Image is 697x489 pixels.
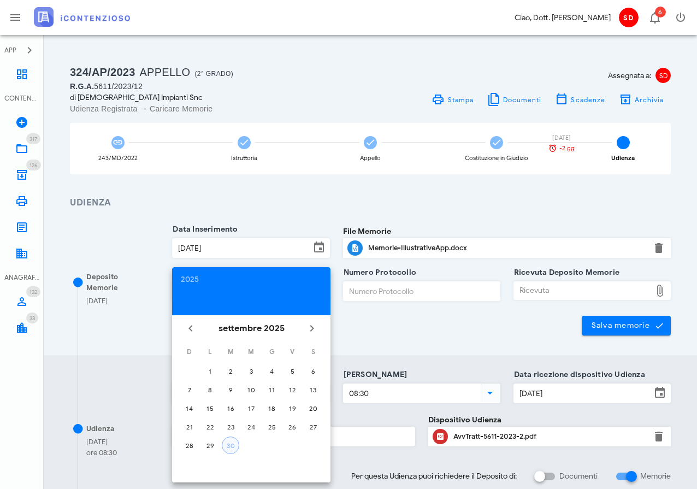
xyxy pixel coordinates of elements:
label: Memorie [640,471,671,482]
div: CONTENZIOSO [4,93,39,103]
div: 2025 [181,276,322,284]
div: 12 [283,386,301,394]
span: Assegnata a: [608,70,651,81]
div: [DATE] [542,135,581,141]
button: 5 [283,362,301,380]
div: Clicca per aprire un'anteprima del file o scaricarlo [368,239,646,257]
span: Distintivo [26,313,38,323]
div: 6 [304,367,322,375]
button: Distintivo [641,4,668,31]
span: Appello [140,66,191,78]
input: Ora Udienza [344,384,479,403]
label: [PERSON_NAME] [340,369,407,380]
div: 16 [222,404,239,413]
span: Salva memorie [590,321,662,331]
div: 4 [263,367,281,375]
div: Memorie-IllustrativeApp.docx [368,244,646,252]
button: 21 [181,418,198,435]
span: 126 [29,162,38,169]
span: 324/AP/2023 [70,66,135,78]
div: 7 [181,386,198,394]
input: Numero Protocollo [344,282,500,301]
th: D [180,343,199,361]
span: 33 [29,315,35,322]
span: SD [619,8,639,27]
button: 18 [263,399,281,417]
div: 20 [304,404,322,413]
div: 21 [181,423,198,431]
span: -2 gg [559,145,575,151]
div: 30 [222,441,239,450]
span: R.G.A. [70,82,94,91]
button: 14 [181,399,198,417]
button: 16 [222,399,239,417]
div: Istruttoria [231,155,257,161]
button: Il prossimo mese [302,319,322,338]
button: 13 [304,381,322,398]
div: Udienza [86,423,114,434]
div: Ciao, Dott. [PERSON_NAME] [515,12,611,23]
div: 9 [222,386,239,394]
th: V [283,343,303,361]
div: 23 [222,423,239,431]
div: 24 [243,423,260,431]
span: 132 [29,288,37,296]
th: M [221,343,240,361]
button: settembre 2025 [214,317,289,339]
button: 7 [181,381,198,398]
span: SD [655,68,671,83]
div: 5611/2023/12 [70,81,364,92]
button: Archivia [612,92,671,107]
label: Ricevuta Deposito Memorie [511,267,619,278]
button: 24 [243,418,260,435]
label: Numero Protocollo [340,267,417,278]
th: M [241,343,261,361]
span: 317 [29,135,37,143]
button: Salva memorie [582,316,671,335]
button: 20 [304,399,322,417]
span: Per questa Udienza puoi richiedere il Deposito di: [351,470,517,482]
button: 15 [202,399,219,417]
a: Stampa [425,92,480,107]
label: Data Deposito Memorie [169,267,263,278]
label: Dispositivo Udienza [428,414,501,426]
button: 30 [222,437,239,454]
button: SD [615,4,641,31]
button: 26 [283,418,301,435]
div: 15 [202,404,219,413]
div: 29 [202,441,219,450]
div: Clicca per aprire un'anteprima del file o scaricarlo [453,428,646,445]
label: Documenti [559,471,598,482]
div: 3 [243,367,260,375]
span: Distintivo [26,133,40,144]
div: [DATE] [86,296,108,307]
button: Clicca per aprire un'anteprima del file o scaricarlo [347,240,363,256]
span: Distintivo [26,160,41,170]
span: Documenti [503,96,542,104]
div: 11 [263,386,281,394]
button: 2 [222,362,239,380]
button: 19 [283,399,301,417]
label: Data Inserimento [169,224,238,235]
div: Udienza [611,155,635,161]
div: Udienza Registrata → Caricare Memorie [70,103,364,114]
div: Deposito Memorie [86,272,143,293]
button: 12 [283,381,301,398]
h3: Udienza [70,196,671,210]
button: 10 [243,381,260,398]
div: 2 [222,367,239,375]
button: 6 [304,362,322,380]
button: 25 [263,418,281,435]
div: 10 [243,386,260,394]
div: 25 [263,423,281,431]
div: 28 [181,441,198,450]
button: 9 [222,381,239,398]
span: Archivia [634,96,664,104]
button: 29 [202,437,219,454]
button: 17 [243,399,260,417]
button: 1 [202,362,219,380]
button: 3 [243,362,260,380]
span: Scadenze [570,96,605,104]
button: Il mese scorso [181,319,200,338]
div: ANAGRAFICA [4,273,39,282]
